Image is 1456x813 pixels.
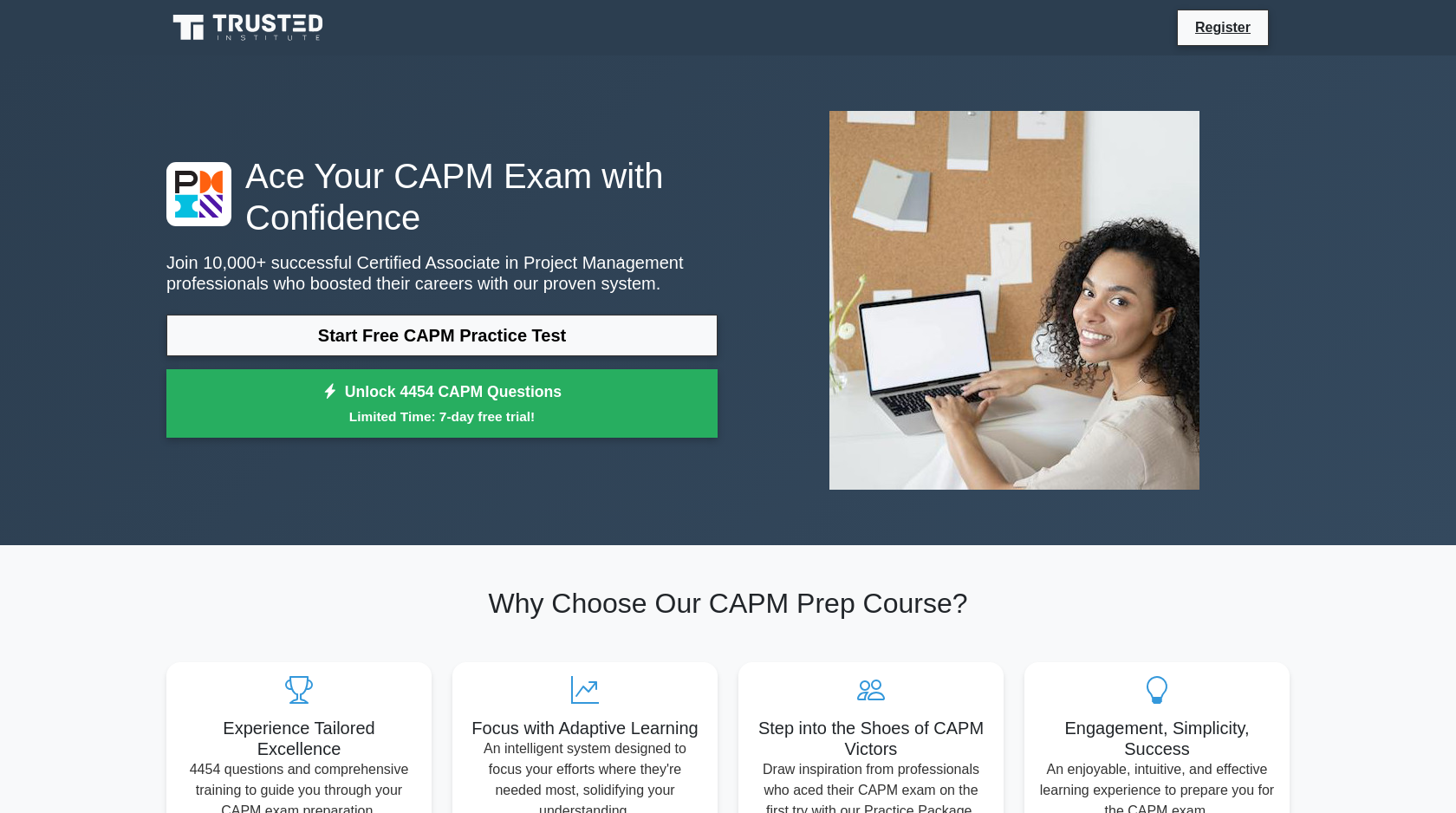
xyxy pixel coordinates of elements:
small: Limited Time: 7-day free trial! [188,406,696,426]
a: Start Free CAPM Practice Test [166,315,718,356]
h5: Experience Tailored Excellence [180,718,418,759]
p: Join 10,000+ successful Certified Associate in Project Management professionals who boosted their... [166,252,718,294]
a: Register [1185,16,1261,38]
a: Unlock 4454 CAPM QuestionsLimited Time: 7-day free trial! [166,369,718,439]
h5: Focus with Adaptive Learning [466,718,704,738]
h5: Step into the Shoes of CAPM Victors [752,718,990,759]
h5: Engagement, Simplicity, Success [1038,718,1276,759]
h1: Ace Your CAPM Exam with Confidence [166,155,718,238]
h2: Why Choose Our CAPM Prep Course? [166,587,1290,620]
